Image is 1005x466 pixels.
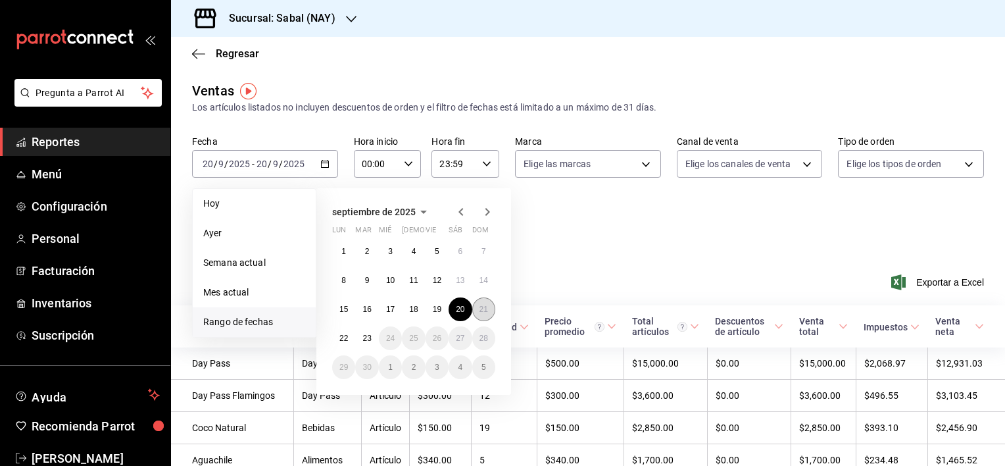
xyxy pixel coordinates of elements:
abbr: 8 de septiembre de 2025 [341,276,346,285]
button: 9 de septiembre de 2025 [355,269,378,292]
label: Hora inicio [354,137,422,146]
abbr: 5 de octubre de 2025 [481,363,486,372]
span: Semana actual [203,256,305,270]
span: Personal [32,230,160,247]
td: Day Pass [171,348,294,380]
abbr: 28 de septiembre de 2025 [479,334,488,343]
span: Elige las marcas [524,157,591,170]
abbr: jueves [402,226,479,240]
input: -- [272,159,279,169]
button: Regresar [192,47,259,60]
td: $2,850.00 [791,412,856,444]
abbr: 21 de septiembre de 2025 [479,305,488,314]
td: $300.00 [537,380,624,412]
span: Menú [32,165,160,183]
button: 18 de septiembre de 2025 [402,298,425,321]
label: Tipo de orden [838,137,984,146]
span: Recomienda Parrot [32,417,160,435]
td: Day Pass [294,348,362,380]
h3: Sucursal: Sabal (NAY) [218,11,335,26]
svg: El total artículos considera cambios de precios en los artículos así como costos adicionales por ... [677,322,687,332]
abbr: 11 de septiembre de 2025 [409,276,418,285]
abbr: 25 de septiembre de 2025 [409,334,418,343]
span: Pregunta a Parrot AI [36,86,141,100]
abbr: lunes [332,226,346,240]
input: -- [256,159,268,169]
abbr: 4 de septiembre de 2025 [412,247,416,256]
span: Descuentos de artículo [715,316,783,337]
span: / [214,159,218,169]
button: 13 de septiembre de 2025 [449,269,472,292]
span: Ayer [203,226,305,240]
abbr: 3 de septiembre de 2025 [388,247,393,256]
a: Pregunta a Parrot AI [9,95,162,109]
span: Impuestos [864,322,919,332]
div: Precio promedio [545,316,604,337]
button: 6 de septiembre de 2025 [449,240,472,263]
span: / [279,159,283,169]
button: 24 de septiembre de 2025 [379,326,402,350]
button: 5 de octubre de 2025 [472,355,495,379]
span: Precio promedio [545,316,616,337]
span: Facturación [32,262,160,280]
td: $12,931.03 [927,348,1005,380]
input: ---- [228,159,251,169]
span: Rango de fechas [203,315,305,329]
span: Venta total [799,316,848,337]
button: 14 de septiembre de 2025 [472,269,495,292]
abbr: martes [355,226,371,240]
td: 19 [471,412,537,444]
td: $0.00 [707,380,791,412]
div: Impuestos [864,322,908,332]
span: / [224,159,228,169]
button: 2 de octubre de 2025 [402,355,425,379]
td: $500.00 [537,348,624,380]
span: Regresar [216,47,259,60]
input: -- [218,159,224,169]
abbr: 30 de septiembre de 2025 [362,363,371,372]
button: Exportar a Excel [894,274,984,290]
span: Ayuda [32,387,143,403]
td: $3,103.45 [927,380,1005,412]
span: septiembre de 2025 [332,207,416,217]
abbr: 12 de septiembre de 2025 [433,276,441,285]
button: 12 de septiembre de 2025 [426,269,449,292]
input: -- [202,159,214,169]
td: Bebidas [294,412,362,444]
td: $300.00 [410,380,472,412]
abbr: 6 de septiembre de 2025 [458,247,462,256]
td: Coco Natural [171,412,294,444]
td: 12 [471,380,537,412]
td: $3,600.00 [624,380,707,412]
td: $150.00 [537,412,624,444]
td: $0.00 [707,412,791,444]
label: Marca [515,137,661,146]
abbr: 26 de septiembre de 2025 [433,334,441,343]
span: / [268,159,272,169]
abbr: 18 de septiembre de 2025 [409,305,418,314]
button: 8 de septiembre de 2025 [332,269,355,292]
td: $496.55 [856,380,927,412]
button: 15 de septiembre de 2025 [332,298,355,321]
button: septiembre de 2025 [332,204,431,220]
button: 4 de septiembre de 2025 [402,240,425,263]
span: Hoy [203,197,305,211]
abbr: 19 de septiembre de 2025 [433,305,441,314]
abbr: domingo [472,226,489,240]
button: 5 de septiembre de 2025 [426,240,449,263]
div: Venta neta [935,316,972,337]
td: $3,600.00 [791,380,856,412]
svg: Precio promedio = Total artículos / cantidad [595,322,604,332]
abbr: 1 de septiembre de 2025 [341,247,346,256]
div: Total artículos [632,316,687,337]
abbr: 29 de septiembre de 2025 [339,363,348,372]
img: Tooltip marker [240,83,257,99]
td: $0.00 [707,348,791,380]
button: 22 de septiembre de 2025 [332,326,355,350]
button: 17 de septiembre de 2025 [379,298,402,321]
td: $15,000.00 [624,348,707,380]
span: Suscripción [32,326,160,344]
td: Day Pass Flamingos [171,380,294,412]
button: 11 de septiembre de 2025 [402,269,425,292]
